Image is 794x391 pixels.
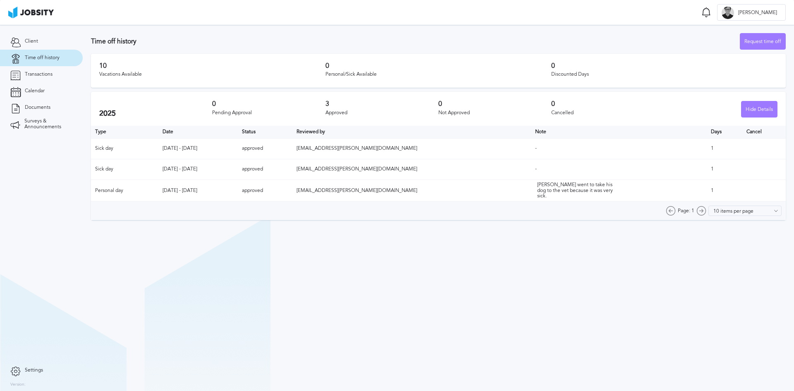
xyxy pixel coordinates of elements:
[707,138,742,159] td: 1
[99,62,325,70] h3: 10
[158,180,238,201] td: [DATE] - [DATE]
[25,55,60,61] span: Time off history
[99,109,212,118] h2: 2025
[91,138,158,159] td: Sick day
[551,110,664,116] div: Cancelled
[537,182,620,199] div: [PERSON_NAME] went to take his dog to the vet because it was very sick.
[25,72,53,77] span: Transactions
[24,118,72,130] span: Surveys & Announcements
[551,62,777,70] h3: 0
[722,7,734,19] div: E
[212,110,325,116] div: Pending Approval
[325,62,552,70] h3: 0
[238,138,292,159] td: approved
[707,159,742,180] td: 1
[741,101,777,118] button: Hide Details
[325,72,552,77] div: Personal/Sick Available
[91,159,158,180] td: Sick day
[707,126,742,138] th: Days
[740,34,785,50] div: Request time off
[238,180,292,201] td: approved
[717,4,786,21] button: E[PERSON_NAME]
[158,138,238,159] td: [DATE] - [DATE]
[158,159,238,180] td: [DATE] - [DATE]
[25,105,50,110] span: Documents
[10,382,26,387] label: Version:
[678,208,694,214] span: Page: 1
[297,145,417,151] span: [EMAIL_ADDRESS][PERSON_NAME][DOMAIN_NAME]
[158,126,238,138] th: Toggle SortBy
[8,7,54,18] img: ab4bad089aa723f57921c736e9817d99.png
[297,166,417,172] span: [EMAIL_ADDRESS][PERSON_NAME][DOMAIN_NAME]
[25,367,43,373] span: Settings
[91,126,158,138] th: Type
[292,126,531,138] th: Toggle SortBy
[25,38,38,44] span: Client
[740,33,786,50] button: Request time off
[535,166,537,172] span: -
[325,100,438,108] h3: 3
[707,180,742,201] td: 1
[438,100,551,108] h3: 0
[91,38,740,45] h3: Time off history
[551,100,664,108] h3: 0
[531,126,707,138] th: Toggle SortBy
[438,110,551,116] div: Not Approved
[99,72,325,77] div: Vacations Available
[325,110,438,116] div: Approved
[212,100,325,108] h3: 0
[535,145,537,151] span: -
[91,180,158,201] td: Personal day
[238,126,292,138] th: Toggle SortBy
[734,10,781,16] span: [PERSON_NAME]
[551,72,777,77] div: Discounted Days
[25,88,45,94] span: Calendar
[297,187,417,193] span: [EMAIL_ADDRESS][PERSON_NAME][DOMAIN_NAME]
[741,101,777,118] div: Hide Details
[742,126,786,138] th: Cancel
[238,159,292,180] td: approved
